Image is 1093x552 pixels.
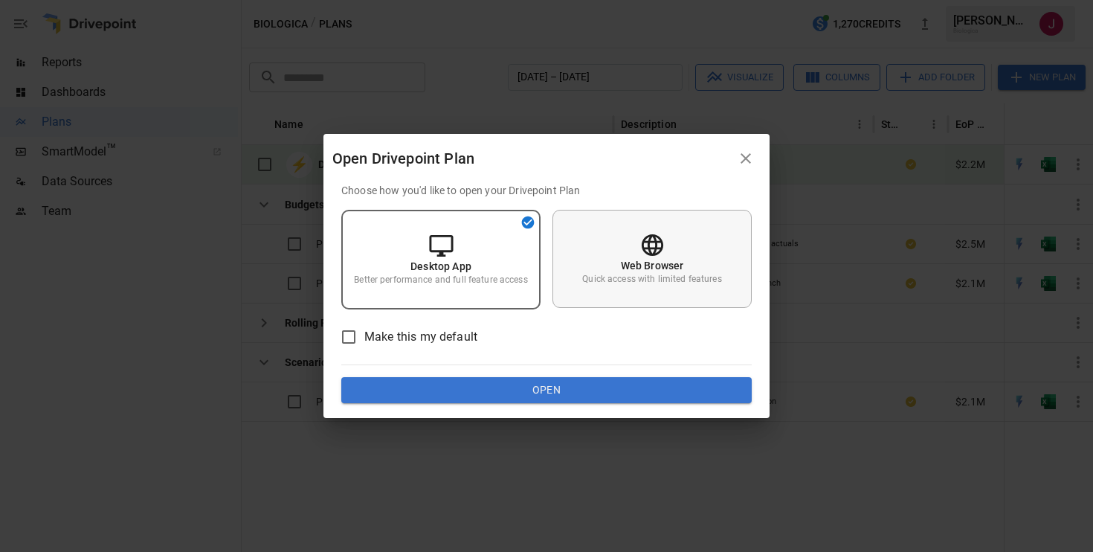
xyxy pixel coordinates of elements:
p: Web Browser [621,258,684,273]
p: Quick access with limited features [582,273,721,286]
p: Desktop App [410,259,471,274]
button: Open [341,377,752,404]
p: Choose how you'd like to open your Drivepoint Plan [341,183,752,198]
p: Better performance and full feature access [354,274,527,286]
span: Make this my default [364,328,477,346]
div: Open Drivepoint Plan [332,147,731,170]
